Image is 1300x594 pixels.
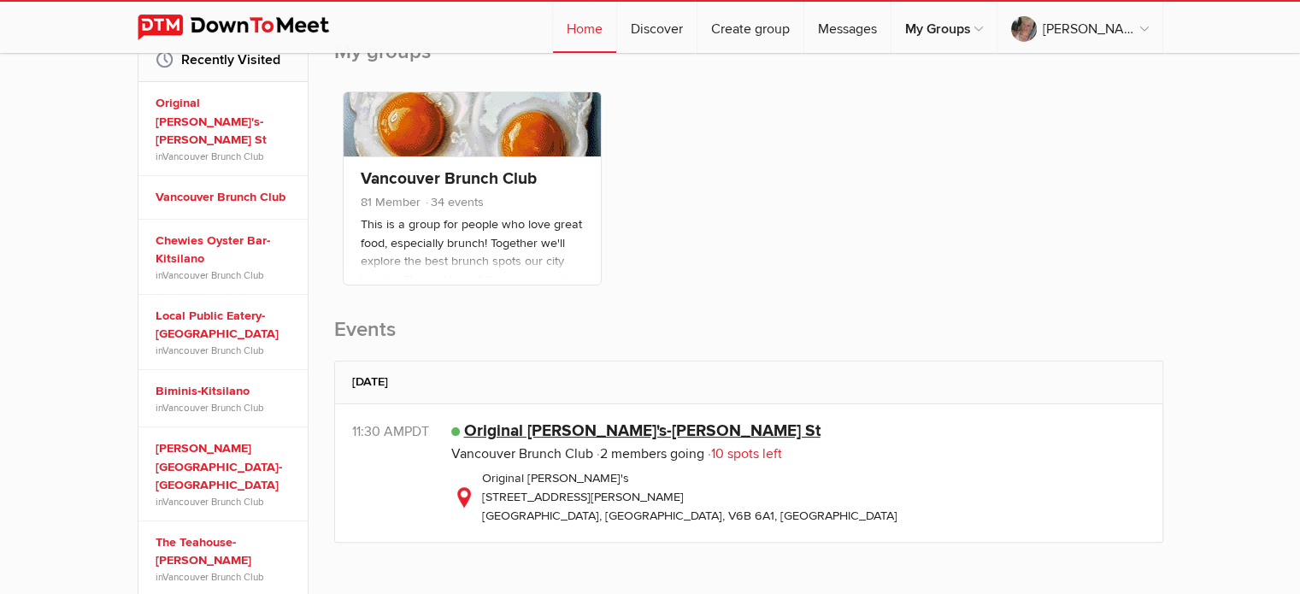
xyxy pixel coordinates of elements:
[597,445,704,462] span: 2 members going
[156,39,291,80] h2: Recently Visited
[162,150,264,162] a: Vancouver Brunch Club
[156,344,296,357] span: in
[352,362,1145,403] h2: [DATE]
[156,570,296,584] span: in
[352,421,451,442] div: 11:30 AM
[464,421,821,441] a: Original [PERSON_NAME]'s-[PERSON_NAME] St
[334,316,1163,361] h2: Events
[617,2,697,53] a: Discover
[156,382,296,401] a: Biminis-Kitsilano
[361,168,537,189] a: Vancouver Brunch Club
[156,268,296,282] span: in
[404,423,429,440] span: America/Vancouver
[361,195,421,209] span: 81 Member
[451,445,593,462] a: Vancouver Brunch Club
[162,269,264,281] a: Vancouver Brunch Club
[138,15,356,40] img: DownToMeet
[156,150,296,163] span: in
[156,439,296,495] a: [PERSON_NAME][GEOGRAPHIC_DATA]-[GEOGRAPHIC_DATA]
[156,495,296,509] span: in
[997,2,1162,53] a: [PERSON_NAME]
[162,571,264,583] a: Vancouver Brunch Club
[156,307,296,344] a: Local Public Eatery-[GEOGRAPHIC_DATA]
[553,2,616,53] a: Home
[451,469,1145,525] div: Original [PERSON_NAME]'s [STREET_ADDRESS][PERSON_NAME] [GEOGRAPHIC_DATA], [GEOGRAPHIC_DATA], V6B ...
[162,496,264,508] a: Vancouver Brunch Club
[156,188,296,207] a: Vancouver Brunch Club
[334,38,1163,83] h2: My groups
[804,2,891,53] a: Messages
[697,2,803,53] a: Create group
[162,344,264,356] a: Vancouver Brunch Club
[424,195,484,209] span: 34 events
[361,215,584,301] p: This is a group for people who love great food, especially brunch! Together we'll explore the bes...
[156,94,296,150] a: Original [PERSON_NAME]'s-[PERSON_NAME] St
[891,2,997,53] a: My Groups
[708,445,782,462] span: 10 spots left
[156,533,296,570] a: The Teahouse-[PERSON_NAME]
[162,402,264,414] a: Vancouver Brunch Club
[156,232,296,268] a: Chewies Oyster Bar-Kitsilano
[156,401,296,415] span: in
